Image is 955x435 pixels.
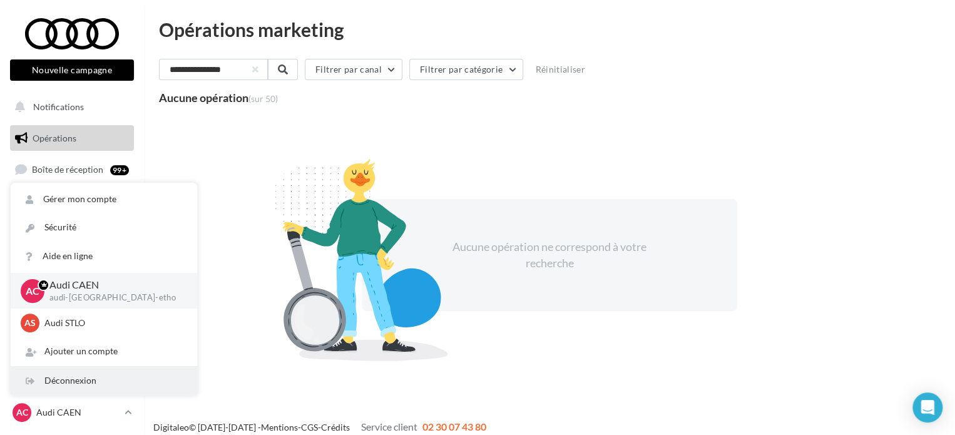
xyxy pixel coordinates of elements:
div: Déconnexion [11,367,197,395]
div: Ajouter un compte [11,337,197,366]
div: Opérations marketing [159,20,940,39]
span: © [DATE]-[DATE] - - - [153,422,486,432]
div: Aucune opération ne correspond à votre recherche [442,239,657,271]
a: Boîte de réception99+ [8,156,136,183]
span: AC [26,284,39,298]
a: Digitaleo [153,422,189,432]
a: PLV et print personnalisable [8,282,136,319]
span: Service client [361,421,417,432]
a: Campagnes [8,220,136,246]
p: Audi CAEN [36,406,120,419]
button: Nouvelle campagne [10,59,134,81]
a: Sécurité [11,213,197,242]
button: Filtrer par canal [305,59,402,80]
span: Notifications [33,101,84,112]
a: CGS [301,422,318,432]
span: AS [24,317,36,329]
p: audi-[GEOGRAPHIC_DATA]-etho [49,292,177,304]
a: Gérer mon compte [11,185,197,213]
button: Notifications [8,94,131,120]
div: Aucune opération [159,92,278,103]
button: Filtrer par catégorie [409,59,523,80]
span: (sur 50) [248,93,278,104]
a: Aide en ligne [11,242,197,270]
span: Opérations [33,133,76,143]
a: Médiathèque [8,250,136,277]
a: AC Audi CAEN [10,401,134,424]
a: Opérations [8,125,136,151]
a: Crédits [321,422,350,432]
p: Audi STLO [44,317,182,329]
button: Réinitialiser [530,62,590,77]
a: Mentions [261,422,298,432]
a: Visibilité en ligne [8,188,136,215]
span: AC [16,406,28,419]
span: Boîte de réception [32,164,103,175]
p: Audi CAEN [49,278,177,292]
div: Open Intercom Messenger [912,392,942,422]
div: 99+ [110,165,129,175]
span: 02 30 07 43 80 [422,421,486,432]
